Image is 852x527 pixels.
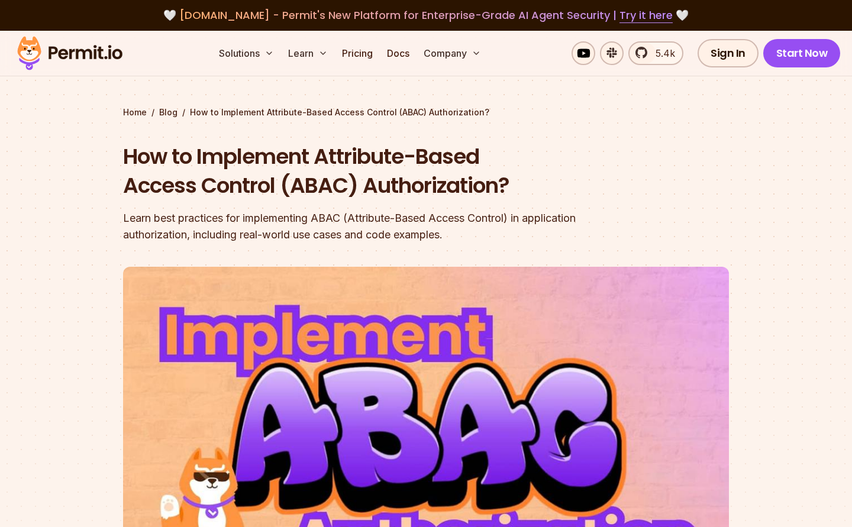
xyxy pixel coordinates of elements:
[382,41,414,65] a: Docs
[648,46,675,60] span: 5.4k
[698,39,759,67] a: Sign In
[179,8,673,22] span: [DOMAIN_NAME] - Permit's New Platform for Enterprise-Grade AI Agent Security |
[123,142,577,201] h1: How to Implement Attribute-Based Access Control (ABAC) Authorization?
[763,39,841,67] a: Start Now
[123,210,577,243] div: Learn best practices for implementing ABAC (Attribute-Based Access Control) in application author...
[628,41,683,65] a: 5.4k
[283,41,333,65] button: Learn
[619,8,673,23] a: Try it here
[123,106,729,118] div: / /
[337,41,377,65] a: Pricing
[12,33,128,73] img: Permit logo
[28,7,824,24] div: 🤍 🤍
[419,41,486,65] button: Company
[214,41,279,65] button: Solutions
[159,106,177,118] a: Blog
[123,106,147,118] a: Home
